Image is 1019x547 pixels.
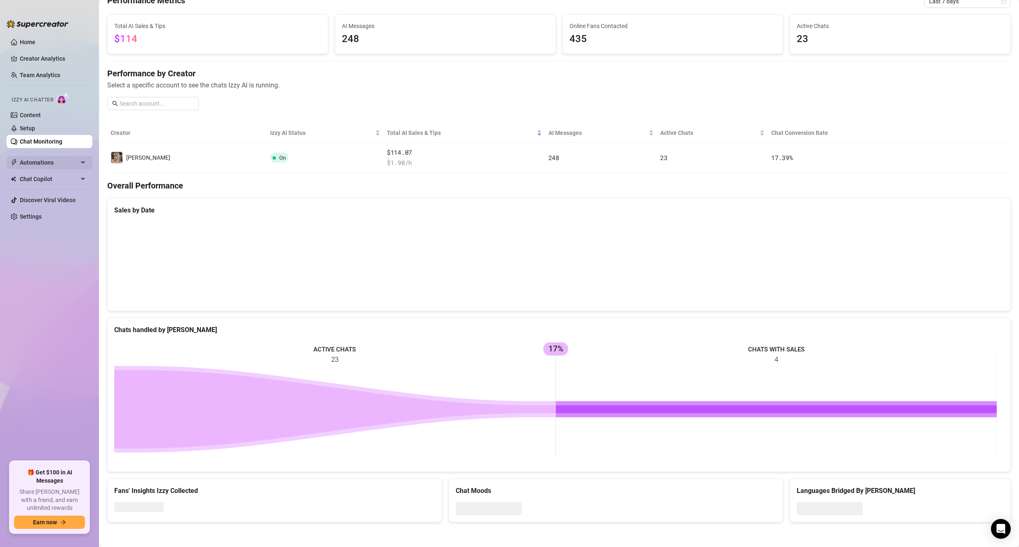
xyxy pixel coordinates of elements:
[20,72,60,78] a: Team Analytics
[7,20,68,28] img: logo-BBDzfeDw.svg
[660,128,758,137] span: Active Chats
[456,486,777,496] div: Chat Moods
[384,123,545,143] th: Total AI Sales & Tips
[11,159,17,166] span: thunderbolt
[548,128,647,137] span: AI Messages
[20,197,75,203] a: Discover Viral Videos
[768,123,920,143] th: Chat Conversion Rate
[387,128,535,137] span: Total AI Sales & Tips
[20,52,86,65] a: Creator Analytics
[20,172,78,186] span: Chat Copilot
[771,153,793,162] span: 17.39 %
[660,153,667,162] span: 23
[12,96,53,104] span: Izzy AI Chatter
[107,123,267,143] th: Creator
[114,205,1004,215] div: Sales by Date
[56,93,69,105] img: AI Chatter
[11,176,16,182] img: Chat Copilot
[14,488,85,512] span: Share [PERSON_NAME] with a friend, and earn unlimited rewards
[114,21,321,31] span: Total AI Sales & Tips
[14,516,85,529] button: Earn nowarrow-right
[120,99,194,108] input: Search account...
[657,123,768,143] th: Active Chats
[797,21,1004,31] span: Active Chats
[112,101,118,106] span: search
[570,21,777,31] span: Online Fans Contacted
[20,213,42,220] a: Settings
[33,519,57,526] span: Earn now
[545,123,657,143] th: AI Messages
[20,112,41,118] a: Content
[126,154,170,161] span: [PERSON_NAME]
[14,469,85,485] span: 🎁 Get $100 in AI Messages
[20,125,35,132] a: Setup
[387,158,541,168] span: $ 1.90 /h
[107,68,1011,79] h4: Performance by Creator
[570,31,777,47] span: 435
[20,39,35,45] a: Home
[991,519,1011,539] div: Open Intercom Messenger
[114,486,435,496] div: Fans' Insights Izzy Collected
[107,180,1011,191] h4: Overall Performance
[548,153,559,162] span: 248
[797,486,1004,496] div: Languages Bridged By [PERSON_NAME]
[342,31,549,47] span: 248
[111,152,122,163] img: Luna
[387,148,541,158] span: $114.07
[114,33,137,45] span: $114
[797,31,1004,47] span: 23
[342,21,549,31] span: AI Messages
[279,155,286,161] span: On
[20,138,62,145] a: Chat Monitoring
[270,128,374,137] span: Izzy AI Status
[20,156,78,169] span: Automations
[267,123,384,143] th: Izzy AI Status
[107,80,1011,90] span: Select a specific account to see the chats Izzy AI is running.
[114,325,1004,335] div: Chats handled by [PERSON_NAME]
[60,519,66,525] span: arrow-right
